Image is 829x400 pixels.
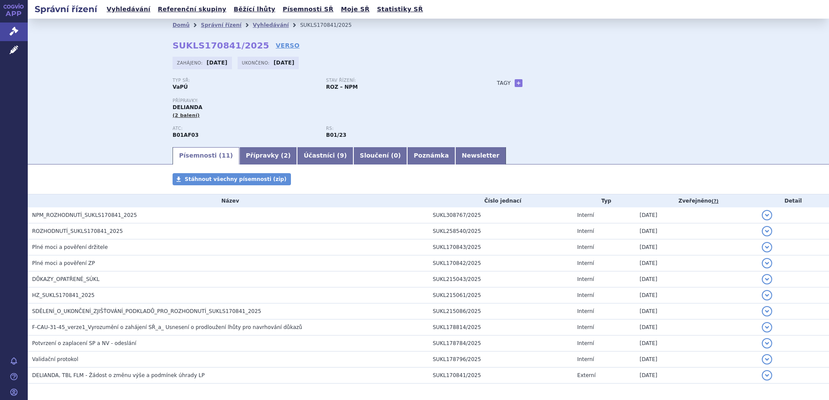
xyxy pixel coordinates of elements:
[762,322,772,332] button: detail
[762,306,772,316] button: detail
[185,176,287,182] span: Stáhnout všechny písemnosti (zip)
[577,228,594,234] span: Interní
[577,276,594,282] span: Interní
[635,223,757,239] td: [DATE]
[207,60,228,66] strong: [DATE]
[32,308,261,314] span: SDĚLENÍ_O_UKONČENÍ_ZJIŠŤOVÁNÍ_PODKLADŮ_PRO_ROZHODNUTÍ_SUKLS170841_2025
[577,260,594,266] span: Interní
[173,84,188,90] strong: VaPÚ
[155,3,229,15] a: Referenční skupiny
[32,324,302,330] span: F-CAU-31-45_verze1_Vyrozumění o zahájení SŘ_a_ Usnesení o prodloužení lhůty pro navrhování důkazů
[32,212,137,218] span: NPM_ROZHODNUTÍ_SUKLS170841_2025
[635,194,757,207] th: Zveřejněno
[28,194,428,207] th: Název
[297,147,353,165] a: Účastníci (9)
[326,78,471,83] p: Stav řízení:
[340,152,344,159] span: 9
[428,194,573,207] th: Číslo jednací
[428,239,573,255] td: SUKL170843/2025
[577,324,594,330] span: Interní
[253,22,289,28] a: Vyhledávání
[231,3,278,15] a: Běžící lhůty
[762,226,772,236] button: detail
[635,207,757,223] td: [DATE]
[497,78,511,88] h3: Tagy
[177,59,204,66] span: Zahájeno:
[32,228,123,234] span: ROZHODNUTÍ_SUKLS170841_2025
[762,290,772,300] button: detail
[104,3,153,15] a: Vyhledávání
[32,292,95,298] span: HZ_SUKLS170841_2025
[762,242,772,252] button: detail
[577,308,594,314] span: Interní
[173,104,202,110] span: DELIANDA
[428,207,573,223] td: SUKL308767/2025
[762,338,772,348] button: detail
[201,22,242,28] a: Správní řízení
[577,292,594,298] span: Interní
[635,335,757,352] td: [DATE]
[577,356,594,362] span: Interní
[338,3,372,15] a: Moje SŘ
[428,303,573,319] td: SUKL215086/2025
[577,212,594,218] span: Interní
[276,41,300,50] a: VERSO
[300,19,363,32] li: SUKLS170841/2025
[635,319,757,335] td: [DATE]
[173,113,200,118] span: (2 balení)
[712,198,718,204] abbr: (?)
[284,152,288,159] span: 2
[173,173,291,185] a: Stáhnout všechny písemnosti (zip)
[762,274,772,284] button: detail
[407,147,455,165] a: Poznámka
[274,60,294,66] strong: [DATE]
[635,368,757,384] td: [DATE]
[32,260,95,266] span: Plné moci a pověření ZP
[32,356,78,362] span: Validační protokol
[428,319,573,335] td: SUKL178814/2025
[762,210,772,220] button: detail
[173,22,189,28] a: Domů
[173,132,199,138] strong: EDOXABAN
[635,271,757,287] td: [DATE]
[32,276,99,282] span: DŮKAZY_OPATŘENÉ_SÚKL
[173,98,480,103] p: Přípravky:
[515,79,522,87] a: +
[173,78,317,83] p: Typ SŘ:
[32,340,136,346] span: Potvrzení o zaplacení SP a NV - odeslání
[242,59,271,66] span: Ukončeno:
[280,3,336,15] a: Písemnosti SŘ
[428,335,573,352] td: SUKL178784/2025
[428,223,573,239] td: SUKL258540/2025
[32,244,108,250] span: Plné moci a pověření držitele
[428,368,573,384] td: SUKL170841/2025
[635,255,757,271] td: [DATE]
[757,194,829,207] th: Detail
[173,126,317,131] p: ATC:
[635,287,757,303] td: [DATE]
[239,147,297,165] a: Přípravky (2)
[326,84,358,90] strong: ROZ – NPM
[577,244,594,250] span: Interní
[762,258,772,268] button: detail
[28,3,104,15] h2: Správní řízení
[374,3,425,15] a: Statistiky SŘ
[428,352,573,368] td: SUKL178796/2025
[635,352,757,368] td: [DATE]
[32,372,205,378] span: DELIANDA, TBL FLM - Žádost o změnu výše a podmínek úhrady LP
[635,239,757,255] td: [DATE]
[635,303,757,319] td: [DATE]
[222,152,230,159] span: 11
[573,194,635,207] th: Typ
[326,126,471,131] p: RS:
[577,372,595,378] span: Externí
[353,147,407,165] a: Sloučení (0)
[428,271,573,287] td: SUKL215043/2025
[173,40,269,51] strong: SUKLS170841/2025
[455,147,506,165] a: Newsletter
[394,152,398,159] span: 0
[173,147,239,165] a: Písemnosti (11)
[428,255,573,271] td: SUKL170842/2025
[428,287,573,303] td: SUKL215061/2025
[577,340,594,346] span: Interní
